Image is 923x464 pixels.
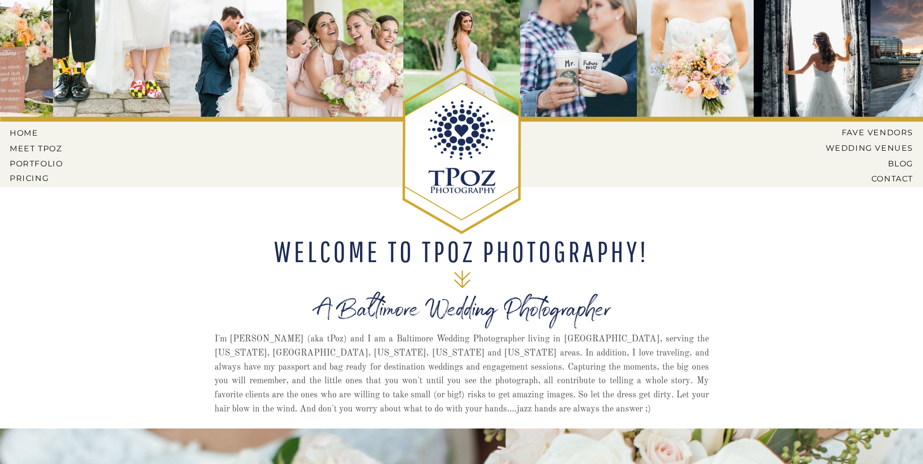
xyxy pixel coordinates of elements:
a: PORTFOLIO [10,159,65,168]
h1: A Baltimore Wedding Photographer [242,303,682,335]
a: Fave Vendors [833,128,913,137]
a: HOME [10,128,54,137]
p: I'm [PERSON_NAME] (aka tPoz) and I am a Baltimore Wedding Photographer living in [GEOGRAPHIC_DATA... [215,332,709,423]
h2: WELCOME TO tPoz Photography! [268,237,655,266]
a: MEET tPoz [10,144,63,153]
a: Pricing [10,174,65,182]
a: BLOG [818,159,913,168]
a: CONTACT [837,174,913,183]
a: Wedding Venues [811,143,913,152]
